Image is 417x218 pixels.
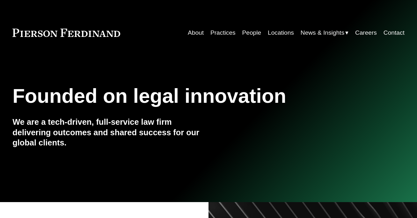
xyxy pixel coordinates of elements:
a: Contact [384,27,405,39]
a: Locations [268,27,294,39]
a: Practices [210,27,236,39]
a: About [188,27,204,39]
a: folder dropdown [301,27,348,39]
h1: Founded on legal innovation [12,84,339,107]
h4: We are a tech-driven, full-service law firm delivering outcomes and shared success for our global... [12,117,208,148]
a: People [242,27,261,39]
span: News & Insights [301,27,344,38]
a: Careers [355,27,377,39]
